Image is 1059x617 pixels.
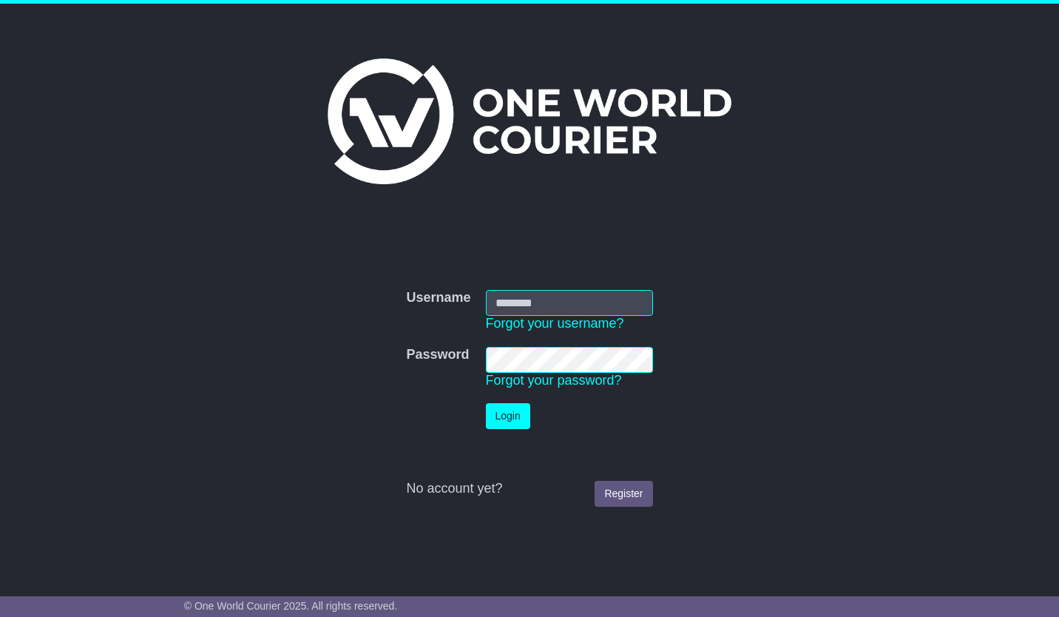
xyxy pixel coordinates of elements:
button: Login [486,403,530,429]
a: Forgot your password? [486,373,622,388]
a: Register [595,481,652,507]
div: No account yet? [406,481,652,497]
label: Username [406,290,470,306]
img: One World [328,58,731,184]
a: Forgot your username? [486,316,624,331]
span: © One World Courier 2025. All rights reserved. [184,600,398,612]
label: Password [406,347,469,363]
